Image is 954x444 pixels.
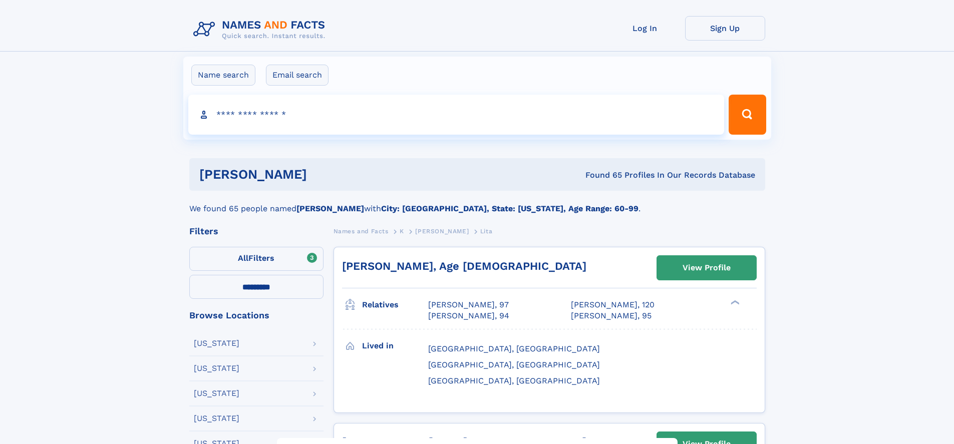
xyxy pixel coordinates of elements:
div: Found 65 Profiles In Our Records Database [446,170,755,181]
h1: [PERSON_NAME] [199,168,446,181]
span: [GEOGRAPHIC_DATA], [GEOGRAPHIC_DATA] [428,344,600,353]
a: Names and Facts [334,225,389,237]
a: [PERSON_NAME], 97 [428,299,509,310]
div: [US_STATE] [194,414,239,422]
a: [PERSON_NAME] [415,225,469,237]
a: [PERSON_NAME], 120 [571,299,655,310]
span: Lita [480,228,492,235]
input: search input [188,95,725,135]
a: [PERSON_NAME], Age [DEMOGRAPHIC_DATA] [342,260,586,272]
div: Browse Locations [189,311,324,320]
a: K [400,225,404,237]
span: K [400,228,404,235]
div: Filters [189,227,324,236]
label: Filters [189,247,324,271]
img: Logo Names and Facts [189,16,334,43]
label: Name search [191,65,255,86]
span: [GEOGRAPHIC_DATA], [GEOGRAPHIC_DATA] [428,360,600,369]
a: View Profile [657,256,756,280]
button: Search Button [729,95,766,135]
h3: Lived in [362,337,428,354]
a: Sign Up [685,16,765,41]
div: View Profile [683,256,731,279]
div: [US_STATE] [194,389,239,397]
a: [PERSON_NAME], 94 [428,310,509,321]
span: [PERSON_NAME] [415,228,469,235]
a: [PERSON_NAME], 95 [571,310,652,321]
label: Email search [266,65,329,86]
h3: Relatives [362,296,428,313]
span: All [238,253,248,263]
div: We found 65 people named with . [189,191,765,215]
div: [US_STATE] [194,339,239,347]
div: [US_STATE] [194,364,239,372]
b: City: [GEOGRAPHIC_DATA], State: [US_STATE], Age Range: 60-99 [381,204,639,213]
b: [PERSON_NAME] [296,204,364,213]
div: ❯ [728,299,740,306]
a: Log In [605,16,685,41]
span: [GEOGRAPHIC_DATA], [GEOGRAPHIC_DATA] [428,376,600,385]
